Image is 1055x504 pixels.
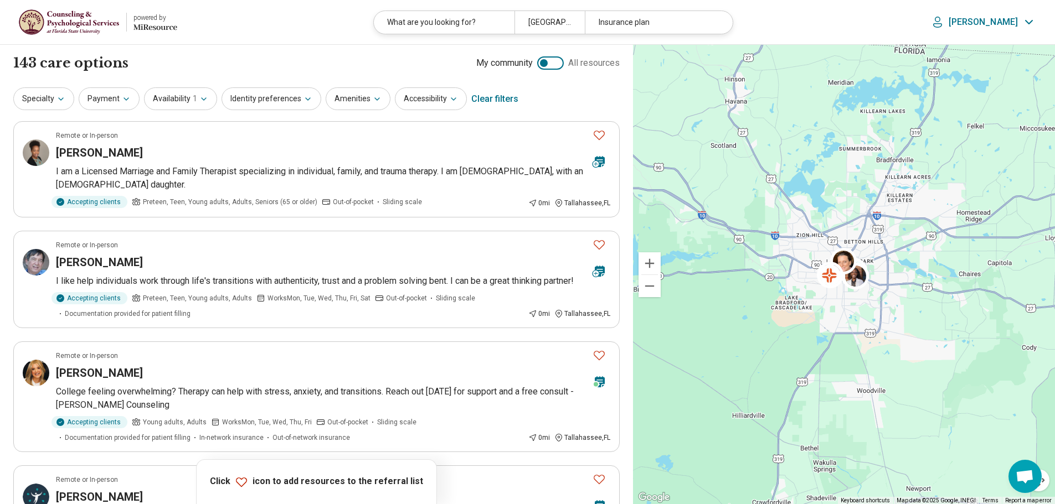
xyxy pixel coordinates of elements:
[476,56,533,70] span: My community
[639,275,661,297] button: Zoom out
[386,293,427,303] span: Out-of-pocket
[79,87,140,110] button: Payment
[222,417,312,427] span: Works Mon, Tue, Wed, Thu, Fri
[554,433,610,443] div: Tallahassee , FL
[585,11,725,34] div: Insurance plan
[222,87,321,110] button: Identity preferences
[18,9,177,35] a: Florida State Universitypowered by
[13,87,74,110] button: Specialty
[568,56,620,70] span: All resources
[528,198,550,208] div: 0 mi
[528,309,550,319] div: 0 mi
[554,198,610,208] div: Tallahassee , FL
[56,365,143,381] h3: [PERSON_NAME]
[133,13,177,23] div: powered by
[56,475,118,485] p: Remote or In-person
[588,233,610,256] button: Favorite
[374,11,514,34] div: What are you looking for?
[143,293,252,303] span: Preteen, Teen, Young adults, Adults
[436,293,475,303] span: Sliding scale
[65,309,191,319] span: Documentation provided for patient filling
[52,292,127,304] div: Accepting clients
[56,165,610,191] p: I am a Licensed Marriage and Family Therapist specializing in individual, family, and trauma ther...
[193,93,197,105] span: 1
[56,254,143,270] h3: [PERSON_NAME]
[56,145,143,160] h3: [PERSON_NAME]
[13,54,128,72] h1: 143 care options
[199,433,264,443] span: In-network insurance
[143,197,317,207] span: Preteen, Teen, Young adults, Adults, Seniors (65 or older)
[56,385,610,412] p: College feeling overwhelming? Therapy can help with stress, anxiety, and transitions. Reach out [...
[143,417,207,427] span: Young adults, Adults
[18,9,120,35] img: Florida State University
[327,417,368,427] span: Out-of-pocket
[383,197,422,207] span: Sliding scale
[56,274,610,288] p: I like help individuals work through life's transitions with authenticity, trust and a problem so...
[144,87,217,110] button: Availability1
[949,17,1018,28] p: [PERSON_NAME]
[588,344,610,367] button: Favorite
[528,433,550,443] div: 0 mi
[52,196,127,208] div: Accepting clients
[65,433,191,443] span: Documentation provided for patient filling
[326,87,390,110] button: Amenities
[267,293,370,303] span: Works Mon, Tue, Wed, Thu, Fri, Sat
[1008,460,1042,493] div: Open chat
[210,475,423,489] p: Click icon to add resources to the referral list
[982,497,999,503] a: Terms (opens in new tab)
[554,309,610,319] div: Tallahassee , FL
[52,416,127,428] div: Accepting clients
[897,497,976,503] span: Map data ©2025 Google, INEGI
[56,131,118,141] p: Remote or In-person
[56,351,118,361] p: Remote or In-person
[514,11,585,34] div: [GEOGRAPHIC_DATA], [GEOGRAPHIC_DATA]
[588,468,610,491] button: Favorite
[588,124,610,147] button: Favorite
[639,252,661,274] button: Zoom in
[1005,497,1052,503] a: Report a map error
[377,417,416,427] span: Sliding scale
[395,87,467,110] button: Accessibility
[471,86,518,112] div: Clear filters
[333,197,374,207] span: Out-of-pocket
[56,240,118,250] p: Remote or In-person
[272,433,350,443] span: Out-of-network insurance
